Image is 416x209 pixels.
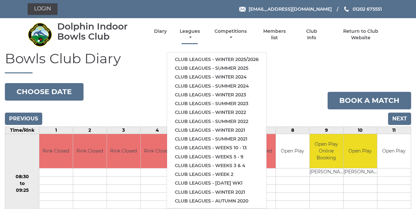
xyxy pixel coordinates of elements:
[167,82,266,91] a: Club leagues - Summer 2024
[344,6,349,12] img: Phone us
[276,134,309,168] td: Open Play
[167,135,266,143] a: Club leagues - Summer 2021
[167,170,266,179] a: Club leagues - Week 2
[167,99,266,108] a: Club leagues - Summer 2023
[167,55,266,64] a: Club leagues - Winter 2025/2026
[28,3,58,15] a: Login
[5,51,411,73] h1: Bowls Club Diary
[213,28,248,41] a: Competitions
[57,21,143,42] div: Dolphin Indoor Bowls Club
[140,127,174,134] td: 4
[377,127,411,134] td: 11
[239,7,246,12] img: Email
[28,22,52,47] img: Dolphin Indoor Bowls Club
[276,127,309,134] td: 8
[167,73,266,81] a: Club leagues - Winter 2024
[343,6,382,13] a: Phone us 01202 675551
[167,52,267,208] ul: Leagues
[344,168,377,176] td: [PERSON_NAME]
[167,197,266,205] a: Club leagues - Autumn 2020
[73,127,107,134] td: 2
[5,127,39,134] td: Time/Rink
[5,83,84,101] button: Choose date
[343,127,377,134] td: 10
[39,134,73,168] td: Rink Closed
[107,134,140,168] td: Rink Closed
[167,179,266,188] a: Club leagues - [DATE] wk1
[377,134,411,168] td: Open Play
[310,134,343,168] td: Open Play Online Booking
[167,126,266,135] a: Club leagues - Winter 2021
[167,108,266,117] a: Club leagues - Winter 2022
[301,28,322,41] a: Club Info
[328,92,411,109] a: Book a match
[249,6,332,12] span: [EMAIL_ADDRESS][DOMAIN_NAME]
[167,91,266,99] a: Club leagues - Winter 2023
[178,28,201,41] a: Leagues
[344,134,377,168] td: Open Play
[333,28,388,41] a: Return to Club Website
[310,168,343,176] td: [PERSON_NAME]
[154,28,167,34] a: Diary
[239,6,332,13] a: Email [EMAIL_ADDRESS][DOMAIN_NAME]
[167,64,266,73] a: Club leagues - Summer 2025
[107,127,140,134] td: 3
[167,153,266,161] a: Club leagues - Weeks 5 - 9
[167,161,266,170] a: Club leagues - Weeks 3 & 4
[167,188,266,197] a: Club leagues - Winter 2021
[39,127,73,134] td: 1
[309,127,343,134] td: 9
[5,113,42,125] input: Previous
[353,6,382,12] span: 01202 675551
[73,134,107,168] td: Rink Closed
[388,113,411,125] input: Next
[167,143,266,152] a: Club leagues - Weeks 10 - 13
[141,134,174,168] td: Rink Closed
[260,28,290,41] a: Members list
[167,117,266,126] a: Club leagues - Summer 2022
